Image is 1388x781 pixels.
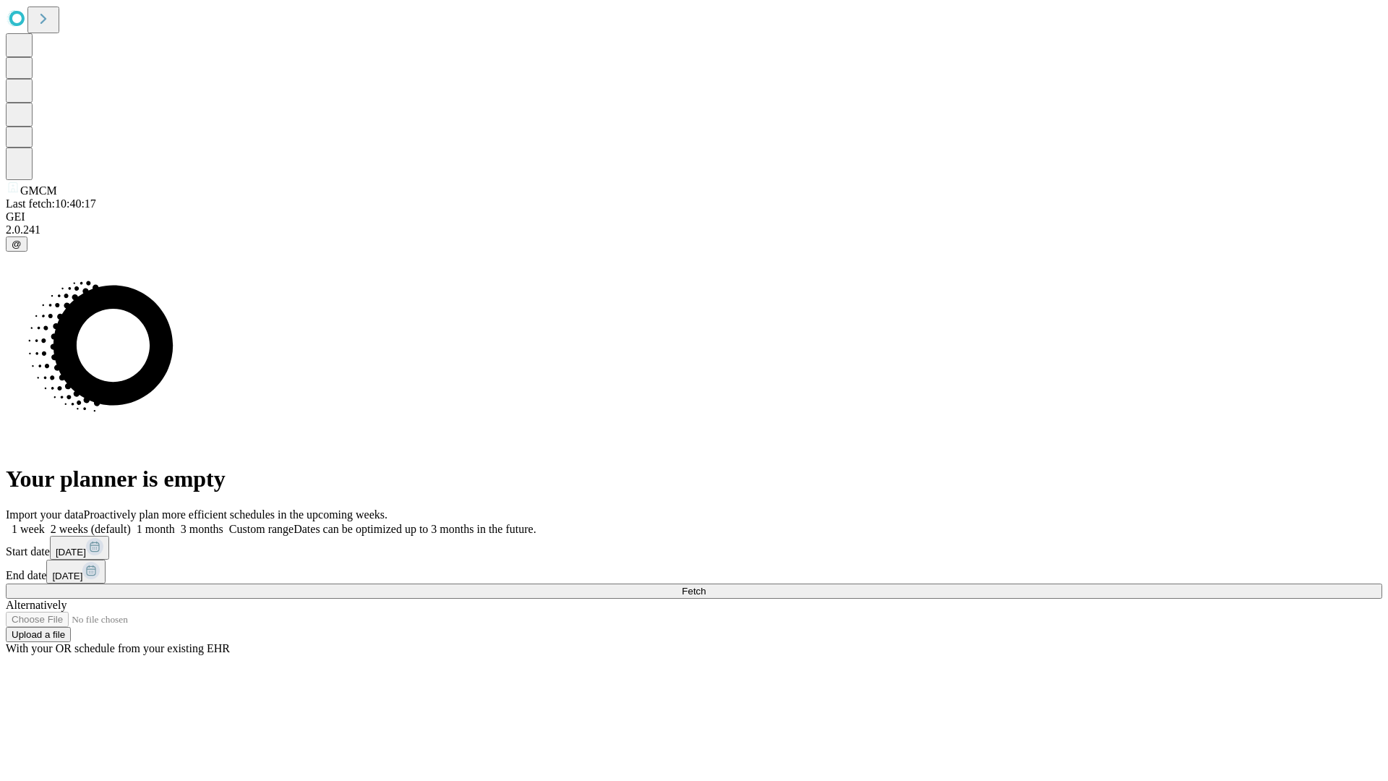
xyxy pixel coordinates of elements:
[6,642,230,654] span: With your OR schedule from your existing EHR
[6,560,1382,584] div: End date
[137,523,175,535] span: 1 month
[6,197,96,210] span: Last fetch: 10:40:17
[6,627,71,642] button: Upload a file
[12,239,22,249] span: @
[229,523,294,535] span: Custom range
[6,236,27,252] button: @
[6,223,1382,236] div: 2.0.241
[51,523,131,535] span: 2 weeks (default)
[682,586,706,597] span: Fetch
[12,523,45,535] span: 1 week
[294,523,536,535] span: Dates can be optimized up to 3 months in the future.
[6,508,84,521] span: Import your data
[84,508,387,521] span: Proactively plan more efficient schedules in the upcoming weeks.
[56,547,86,558] span: [DATE]
[6,210,1382,223] div: GEI
[181,523,223,535] span: 3 months
[6,584,1382,599] button: Fetch
[6,599,67,611] span: Alternatively
[6,466,1382,492] h1: Your planner is empty
[20,184,57,197] span: GMCM
[6,536,1382,560] div: Start date
[50,536,109,560] button: [DATE]
[52,571,82,581] span: [DATE]
[46,560,106,584] button: [DATE]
